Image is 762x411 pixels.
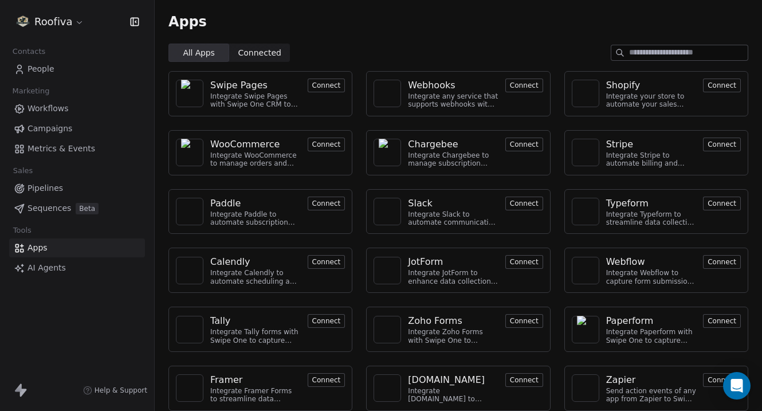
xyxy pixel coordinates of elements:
[577,144,594,161] img: NA
[505,255,543,269] button: Connect
[606,197,697,210] a: Typeform
[374,316,401,343] a: NA
[34,14,72,29] span: Roofiva
[374,198,401,225] a: NA
[606,373,697,387] a: Zapier
[505,315,543,326] a: Connect
[505,198,543,209] a: Connect
[703,79,741,92] button: Connect
[308,315,345,326] a: Connect
[28,182,63,194] span: Pipelines
[210,79,268,92] div: Swipe Pages
[9,259,145,277] a: AI Agents
[28,202,71,214] span: Sequences
[505,256,543,267] a: Connect
[210,387,301,404] div: Integrate Framer Forms to streamline data collection and customer engagement.
[176,257,203,284] a: NA
[176,139,203,166] a: NA
[14,12,87,32] button: Roofiva
[606,255,645,269] div: Webflow
[703,80,741,91] a: Connect
[408,328,498,345] div: Integrate Zoho Forms with Swipe One to capture form submissions.
[379,139,396,166] img: NA
[703,197,741,210] button: Connect
[723,372,751,400] div: Open Intercom Messenger
[8,222,36,239] span: Tools
[28,103,69,115] span: Workflows
[606,255,697,269] a: Webflow
[374,257,401,284] a: NA
[374,80,401,107] a: NA
[505,139,543,150] a: Connect
[606,387,697,404] div: Send action events of any app from Zapier to Swipe One
[210,328,301,345] div: Integrate Tally forms with Swipe One to capture form data.
[210,373,242,387] div: Framer
[577,203,594,220] img: NA
[210,138,280,151] div: WooCommerce
[28,123,72,135] span: Campaigns
[703,255,741,269] button: Connect
[505,374,543,385] a: Connect
[308,139,345,150] a: Connect
[308,79,345,92] button: Connect
[606,79,697,92] a: Shopify
[28,143,95,155] span: Metrics & Events
[505,314,543,328] button: Connect
[9,199,145,218] a: SequencesBeta
[408,314,498,328] a: Zoho Forms
[7,83,54,100] span: Marketing
[210,151,301,168] div: Integrate WooCommerce to manage orders and customer data
[83,386,147,395] a: Help & Support
[379,203,396,220] img: NA
[577,262,594,279] img: NA
[308,256,345,267] a: Connect
[408,255,498,269] a: JotForm
[379,379,396,397] img: NA
[238,47,281,59] span: Connected
[408,138,458,151] div: Chargebee
[176,316,203,343] a: NA
[577,379,594,397] img: NA
[308,138,345,151] button: Connect
[408,255,443,269] div: JotForm
[703,374,741,385] a: Connect
[606,328,697,345] div: Integrate Paperform with Swipe One to capture form submissions.
[572,198,599,225] a: NA
[703,373,741,387] button: Connect
[210,269,301,285] div: Integrate Calendly to automate scheduling and event management.
[606,314,654,328] div: Paperform
[9,139,145,158] a: Metrics & Events
[210,255,250,269] div: Calendly
[703,139,741,150] a: Connect
[308,374,345,385] a: Connect
[408,79,498,92] a: Webhooks
[181,321,198,338] img: NA
[9,179,145,198] a: Pipelines
[308,314,345,328] button: Connect
[168,13,207,30] span: Apps
[408,79,455,92] div: Webhooks
[176,198,203,225] a: NA
[572,257,599,284] a: NA
[577,316,594,343] img: NA
[28,242,48,254] span: Apps
[408,373,485,387] div: [DOMAIN_NAME]
[308,197,345,210] button: Connect
[95,386,147,395] span: Help & Support
[181,80,198,107] img: NA
[572,374,599,402] a: NA
[703,314,741,328] button: Connect
[703,198,741,209] a: Connect
[408,92,498,109] div: Integrate any service that supports webhooks with Swipe One to capture and automate data workflows.
[210,92,301,109] div: Integrate Swipe Pages with Swipe One CRM to capture lead data.
[408,197,432,210] div: Slack
[606,210,697,227] div: Integrate Typeform to streamline data collection and customer engagement.
[308,198,345,209] a: Connect
[606,269,697,285] div: Integrate Webflow to capture form submissions and automate customer engagement.
[505,138,543,151] button: Connect
[181,262,198,279] img: NA
[9,119,145,138] a: Campaigns
[606,197,649,210] div: Typeform
[606,151,697,168] div: Integrate Stripe to automate billing and payments.
[210,197,301,210] a: Paddle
